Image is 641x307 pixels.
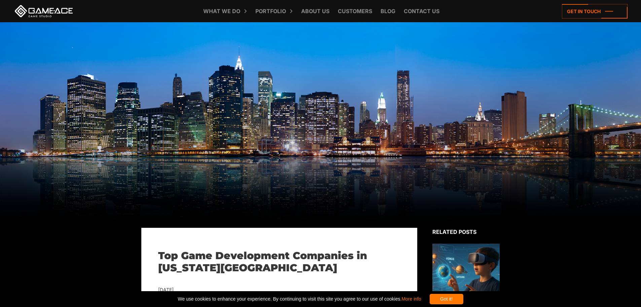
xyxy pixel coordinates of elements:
span: We use cookies to enhance your experience. By continuing to visit this site you agree to our use ... [178,294,421,304]
div: [DATE] [158,286,400,294]
a: More info [401,296,421,302]
a: Get in touch [562,4,628,19]
div: Related posts [432,228,500,236]
h1: Top Game Development Companies in [US_STATE][GEOGRAPHIC_DATA] [158,250,400,274]
img: Related [432,244,500,305]
div: Got it! [430,294,463,304]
